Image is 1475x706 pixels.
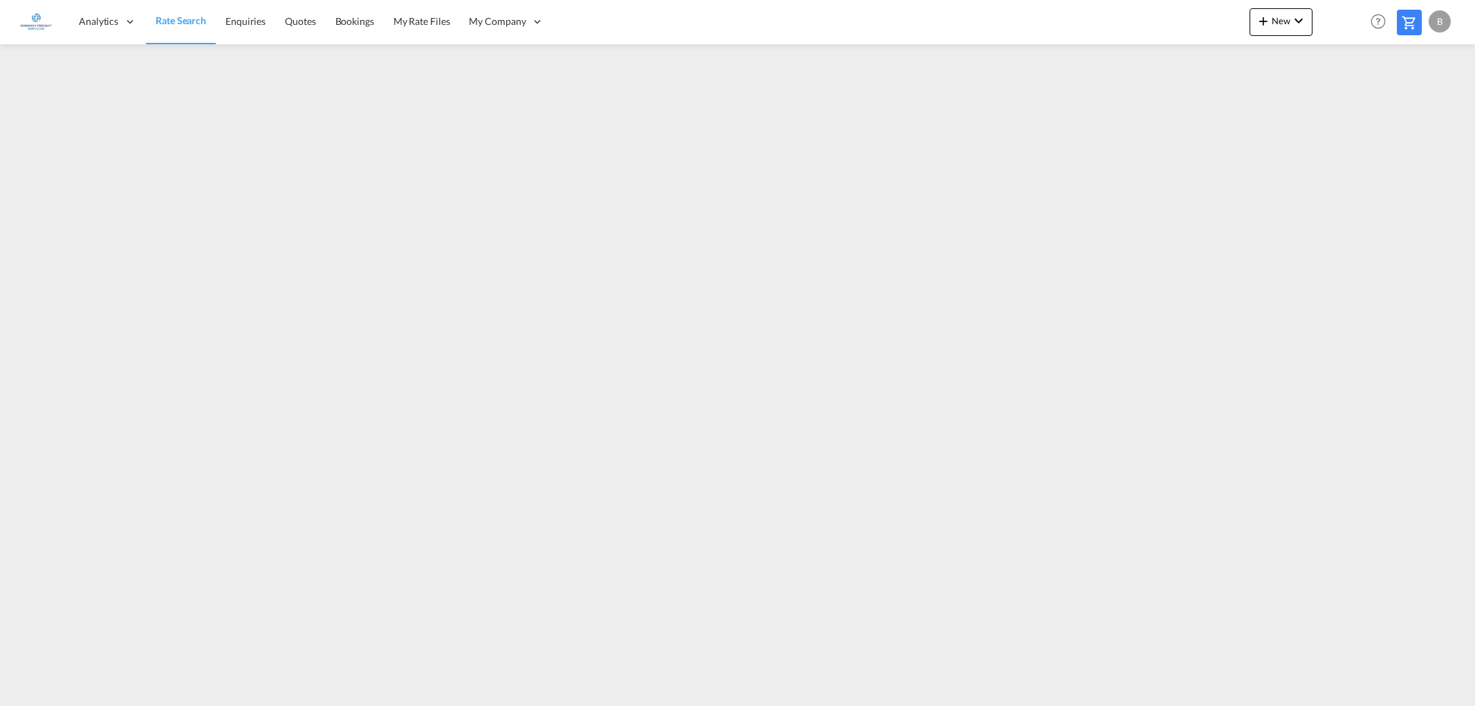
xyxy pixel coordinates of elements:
span: Help [1366,10,1390,33]
span: Enquiries [225,15,266,27]
div: B [1429,10,1451,32]
div: Help [1366,10,1397,35]
span: New [1255,15,1307,26]
span: My Company [469,15,526,28]
md-icon: icon-chevron-down [1290,12,1307,29]
span: My Rate Files [393,15,450,27]
button: icon-plus 400-fgNewicon-chevron-down [1250,8,1312,36]
md-icon: icon-plus 400-fg [1255,12,1272,29]
img: e1326340b7c511ef854e8d6a806141ad.jpg [21,6,52,37]
span: Quotes [285,15,315,27]
span: Analytics [79,15,118,28]
span: Bookings [335,15,374,27]
span: Rate Search [156,15,206,26]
